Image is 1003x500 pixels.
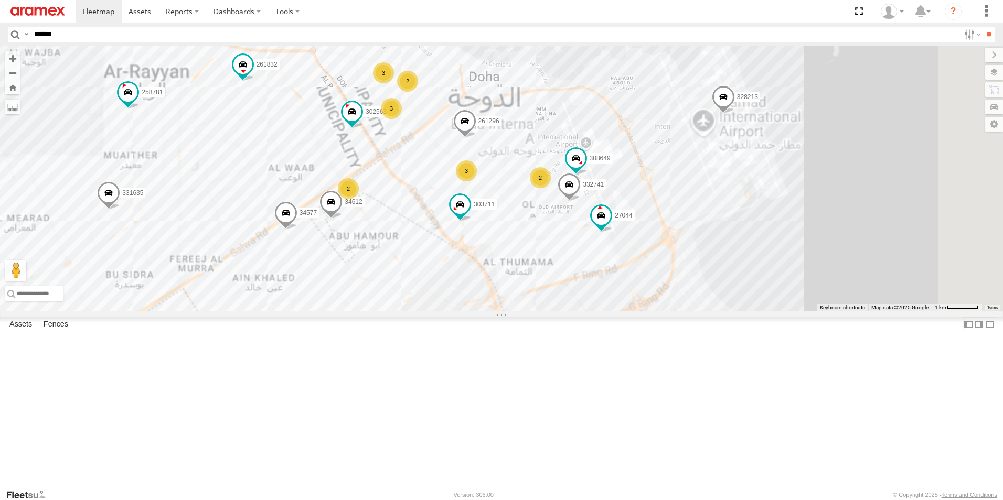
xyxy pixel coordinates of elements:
span: 34612 [345,198,362,205]
span: 27044 [615,212,632,220]
span: 308649 [590,155,611,162]
label: Search Query [22,27,30,42]
a: Terms (opens in new tab) [987,306,998,310]
span: 1 km [935,305,946,310]
label: Assets [4,317,37,332]
button: Keyboard shortcuts [820,304,865,311]
span: 331635 [122,189,143,197]
img: aramex-logo.svg [10,7,65,16]
div: Version: 306.00 [454,492,494,498]
button: Zoom out [5,66,20,80]
div: 3 [373,62,394,83]
a: Terms and Conditions [942,492,997,498]
span: 261832 [257,61,278,68]
div: © Copyright 2025 - [893,492,997,498]
div: 3 [456,160,477,181]
label: Dock Summary Table to the Right [974,317,984,332]
div: 2 [338,178,359,199]
span: 34577 [300,209,317,216]
span: 328213 [737,93,758,101]
span: 303711 [474,201,495,209]
span: Map data ©2025 Google [871,305,929,310]
i: ? [945,3,962,20]
button: Zoom Home [5,80,20,94]
button: Zoom in [5,51,20,66]
div: 3 [381,98,402,119]
button: Map Scale: 1 km per 58 pixels [932,304,982,311]
label: Map Settings [985,117,1003,132]
label: Search Filter Options [960,27,983,42]
div: Zain Umer [877,4,908,19]
div: 2 [397,71,418,92]
a: Visit our Website [6,490,54,500]
div: 2 [530,167,551,188]
label: Measure [5,100,20,114]
span: 332741 [583,181,604,188]
label: Hide Summary Table [985,317,995,332]
span: 302563 [366,108,387,116]
span: 261296 [478,117,499,125]
button: Drag Pegman onto the map to open Street View [5,260,26,281]
span: 258781 [142,89,163,96]
label: Fences [38,317,73,332]
label: Dock Summary Table to the Left [963,317,974,332]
